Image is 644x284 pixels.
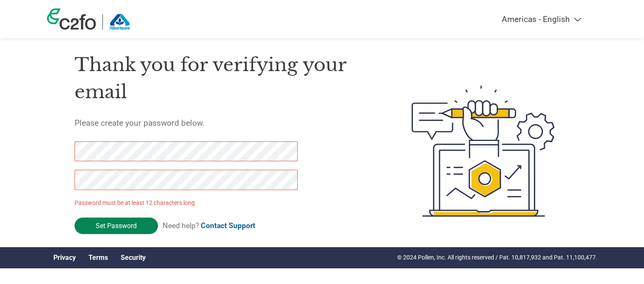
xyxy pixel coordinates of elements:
[47,8,96,30] img: c2fo logo
[75,51,372,106] h1: Thank you for verifying your email
[75,118,372,128] h5: Please create your password below.
[121,254,146,262] a: Security
[88,254,108,262] a: Terms
[397,253,597,262] p: © 2024 Pollen, Inc. All rights reserved / Pat. 10,817,932 and Pat. 11,100,477.
[75,199,301,207] p: Password must be at least 12 characters long
[163,221,255,230] span: Need help?
[53,254,76,262] a: Privacy
[75,218,158,234] input: Set Password
[109,14,130,30] img: Albertsons Companies
[396,39,570,263] img: create-password
[201,221,255,230] a: Contact Support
